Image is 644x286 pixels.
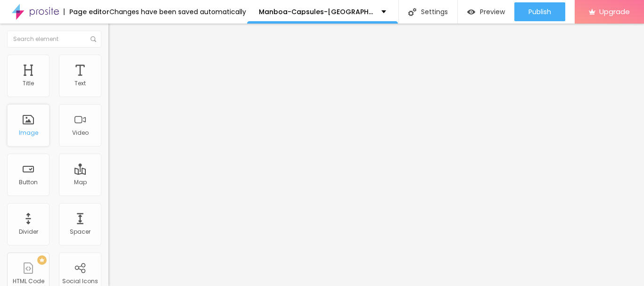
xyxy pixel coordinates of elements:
[480,8,505,16] span: Preview
[70,229,91,235] div: Spacer
[64,8,109,15] div: Page editor
[467,8,475,16] img: view-1.svg
[91,36,96,42] img: Icone
[19,130,38,136] div: Image
[74,80,86,87] div: Text
[23,80,34,87] div: Title
[458,2,514,21] button: Preview
[109,8,246,15] div: Changes have been saved automatically
[599,8,630,16] span: Upgrade
[13,278,44,285] div: HTML Code
[72,130,89,136] div: Video
[514,2,565,21] button: Publish
[19,229,38,235] div: Divider
[259,8,374,15] p: Manboa-Capsules-[GEOGRAPHIC_DATA]
[7,31,101,48] input: Search element
[528,8,551,16] span: Publish
[62,278,98,285] div: Social Icons
[408,8,416,16] img: Icone
[108,24,644,286] iframe: Editor
[19,179,38,186] div: Button
[74,179,87,186] div: Map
